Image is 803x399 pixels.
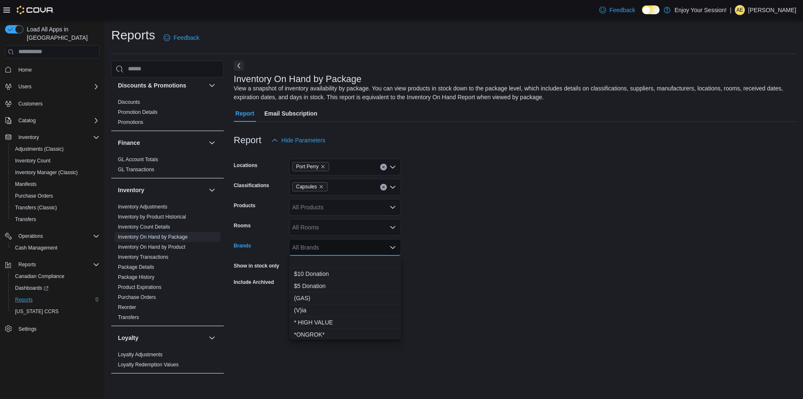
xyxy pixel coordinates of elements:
a: Transfers (Classic) [12,203,60,213]
span: Purchase Orders [15,193,53,199]
span: GL Transactions [118,166,154,173]
button: Finance [207,138,217,148]
span: Adjustments (Classic) [12,144,100,154]
button: $10 Donation [289,268,401,280]
button: Operations [2,230,103,242]
span: Discounts [118,99,140,106]
div: Discounts & Promotions [111,97,224,131]
nav: Complex example [5,60,100,357]
a: Adjustments (Classic) [12,144,67,154]
span: $10 Donation [294,270,396,278]
a: Canadian Compliance [12,271,68,281]
button: Catalog [2,115,103,126]
label: Classifications [234,182,269,189]
button: Operations [15,231,46,241]
button: Close list of options [389,244,396,251]
button: Customers [2,98,103,110]
label: Products [234,202,256,209]
a: Inventory Count [12,156,54,166]
span: Transfers [118,314,139,321]
a: Promotion Details [118,109,158,115]
a: Transfers [12,214,39,224]
button: Open list of options [389,184,396,190]
button: Hide Parameters [268,132,329,149]
h3: Finance [118,139,140,147]
a: Home [15,65,35,75]
span: Inventory Manager (Classic) [15,169,78,176]
span: Settings [18,326,36,332]
a: Inventory Manager (Classic) [12,167,81,178]
div: View a snapshot of inventory availability by package. You can view products in stock down to the ... [234,84,792,102]
span: Inventory Count [12,156,100,166]
span: Purchase Orders [12,191,100,201]
span: Capsules [292,182,327,191]
button: Transfers (Classic) [8,202,103,214]
a: Dashboards [8,282,103,294]
span: Transfers (Classic) [15,204,57,211]
p: [PERSON_NAME] [748,5,796,15]
a: [US_STATE] CCRS [12,306,62,317]
button: Reports [2,259,103,270]
button: Inventory Count [8,155,103,167]
button: Next [234,61,244,71]
a: Feedback [160,29,202,46]
span: Manifests [15,181,36,188]
button: Remove Capsules from selection in this group [319,184,324,189]
span: * HIGH VALUE [294,318,396,327]
button: Users [2,81,103,93]
label: Show in stock only [234,263,279,269]
span: Dashboards [12,283,100,293]
span: Load All Apps in [GEOGRAPHIC_DATA] [23,25,100,42]
span: Inventory Count [15,157,51,164]
a: Product Expirations [118,284,161,290]
span: Adjustments (Classic) [15,146,64,152]
button: Home [2,64,103,76]
span: Package History [118,274,154,281]
span: AE [737,5,743,15]
span: Port Perry [292,162,329,171]
span: $5 Donation [294,282,396,290]
a: Promotions [118,119,143,125]
button: Inventory [207,185,217,195]
span: Reports [15,260,100,270]
span: Inventory [18,134,39,141]
span: Feedback [609,6,635,14]
span: Loyalty Redemption Values [118,361,179,368]
button: Inventory Manager (Classic) [8,167,103,178]
button: Reports [15,260,39,270]
button: Settings [2,322,103,335]
span: Transfers [12,214,100,224]
button: Loyalty [207,333,217,343]
span: Promotions [118,119,143,126]
span: Capsules [296,183,317,191]
span: Manifests [12,179,100,189]
span: Customers [18,100,43,107]
span: Loyalty Adjustments [118,351,163,358]
span: Transfers (Classic) [12,203,100,213]
button: Cash Management [8,242,103,254]
button: Open list of options [389,204,396,211]
button: Open list of options [389,164,396,170]
span: Customers [15,98,100,109]
span: Reports [15,296,33,303]
span: Package Details [118,264,154,270]
button: Reports [8,294,103,306]
button: Clear input [380,164,387,170]
input: Dark Mode [642,5,660,14]
div: Alana Edgington [735,5,745,15]
span: Inventory Count Details [118,224,170,230]
span: Cash Management [15,245,57,251]
a: Inventory On Hand by Package [118,234,188,240]
span: Reorder [118,304,136,311]
a: Loyalty Redemption Values [118,362,179,368]
a: GL Account Totals [118,157,158,162]
span: (GAS) [294,294,396,302]
button: Open list of options [389,224,396,231]
h1: Reports [111,27,155,44]
button: [US_STATE] CCRS [8,306,103,317]
h3: Inventory On Hand by Package [234,74,362,84]
a: Reports [12,295,36,305]
button: Remove Port Perry from selection in this group [320,164,325,169]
